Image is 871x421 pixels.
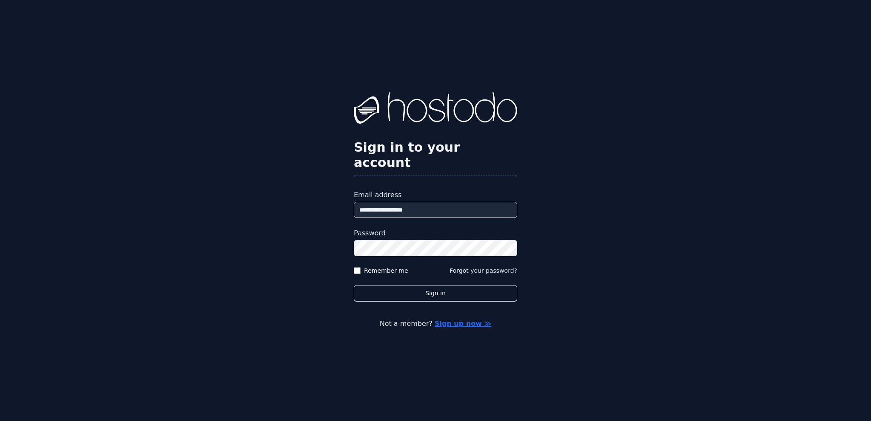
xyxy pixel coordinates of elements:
[41,319,830,329] p: Not a member?
[354,190,517,200] label: Email address
[435,319,491,328] a: Sign up now ≫
[450,266,517,275] button: Forgot your password?
[354,140,517,170] h2: Sign in to your account
[364,266,408,275] label: Remember me
[354,92,517,126] img: Hostodo
[354,285,517,302] button: Sign in
[354,228,517,238] label: Password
